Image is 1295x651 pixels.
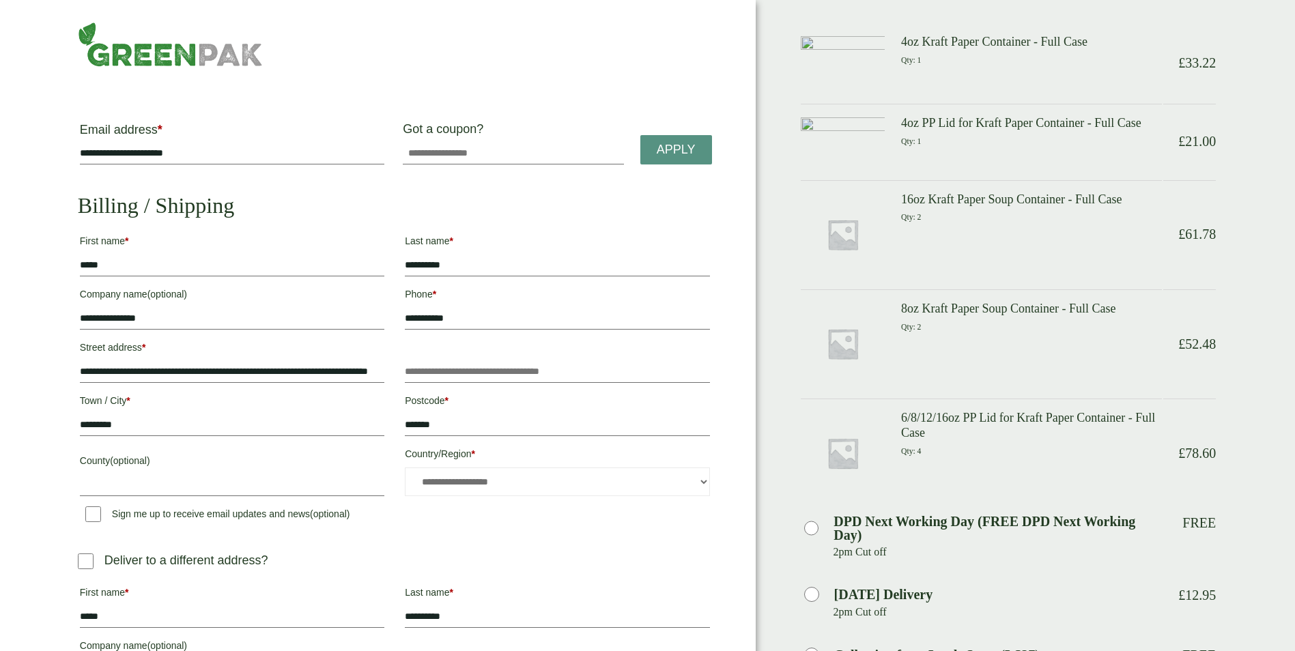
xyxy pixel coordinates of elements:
h3: 16oz Kraft Paper Soup Container - Full Case [901,192,1162,207]
img: GreenPak Supplies [78,22,263,67]
span: (optional) [110,455,150,466]
small: Qty: 1 [901,56,921,65]
span: (optional) [147,640,187,651]
abbr: required [471,448,474,459]
small: Qty: 1 [901,137,921,146]
label: Got a coupon? [403,122,489,143]
h3: 6/8/12/16oz PP Lid for Kraft Paper Container - Full Case [901,411,1162,440]
img: Placeholder [801,411,885,495]
p: Free [1182,515,1216,531]
img: Placeholder [801,302,885,386]
label: Last name [405,583,709,606]
label: Country/Region [405,444,709,467]
small: Qty: 2 [901,213,921,222]
small: Qty: 2 [901,323,921,332]
h3: 4oz Kraft Paper Container - Full Case [901,35,1162,50]
abbr: required [125,587,128,598]
abbr: required [142,342,145,353]
label: Email address [80,124,384,143]
h3: 8oz Kraft Paper Soup Container - Full Case [901,302,1162,317]
bdi: 52.48 [1178,336,1216,351]
bdi: 12.95 [1178,588,1216,603]
abbr: required [450,235,453,246]
h3: 4oz PP Lid for Kraft Paper Container - Full Case [901,116,1162,131]
p: Deliver to a different address? [104,551,268,570]
p: 2pm Cut off [834,602,1163,622]
span: £ [1178,134,1185,149]
label: Company name [80,285,384,308]
h2: Billing / Shipping [78,192,712,218]
span: (optional) [147,289,187,300]
label: County [80,451,384,474]
label: Postcode [405,391,709,414]
label: First name [80,583,384,606]
img: Placeholder [801,192,885,276]
small: Qty: 4 [901,447,921,456]
span: £ [1178,446,1185,461]
bdi: 33.22 [1178,55,1216,70]
a: Apply [640,135,712,164]
label: DPD Next Working Day (FREE DPD Next Working Day) [834,515,1162,542]
label: Last name [405,231,709,255]
abbr: required [450,587,453,598]
label: First name [80,231,384,255]
label: Sign me up to receive email updates and news [80,508,356,523]
span: £ [1178,336,1185,351]
span: £ [1178,227,1185,242]
abbr: required [433,289,436,300]
abbr: required [126,395,130,406]
bdi: 61.78 [1178,227,1216,242]
label: Phone [405,285,709,308]
p: 2pm Cut off [834,542,1163,562]
abbr: required [158,123,162,136]
span: £ [1178,55,1185,70]
abbr: required [125,235,128,246]
label: Street address [80,338,384,361]
bdi: 21.00 [1178,134,1216,149]
span: Apply [657,143,696,158]
label: Town / City [80,391,384,414]
bdi: 78.60 [1178,446,1216,461]
span: (optional) [310,508,350,519]
input: Sign me up to receive email updates and news(optional) [85,506,101,522]
label: [DATE] Delivery [834,588,933,601]
abbr: required [445,395,449,406]
span: £ [1178,588,1185,603]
